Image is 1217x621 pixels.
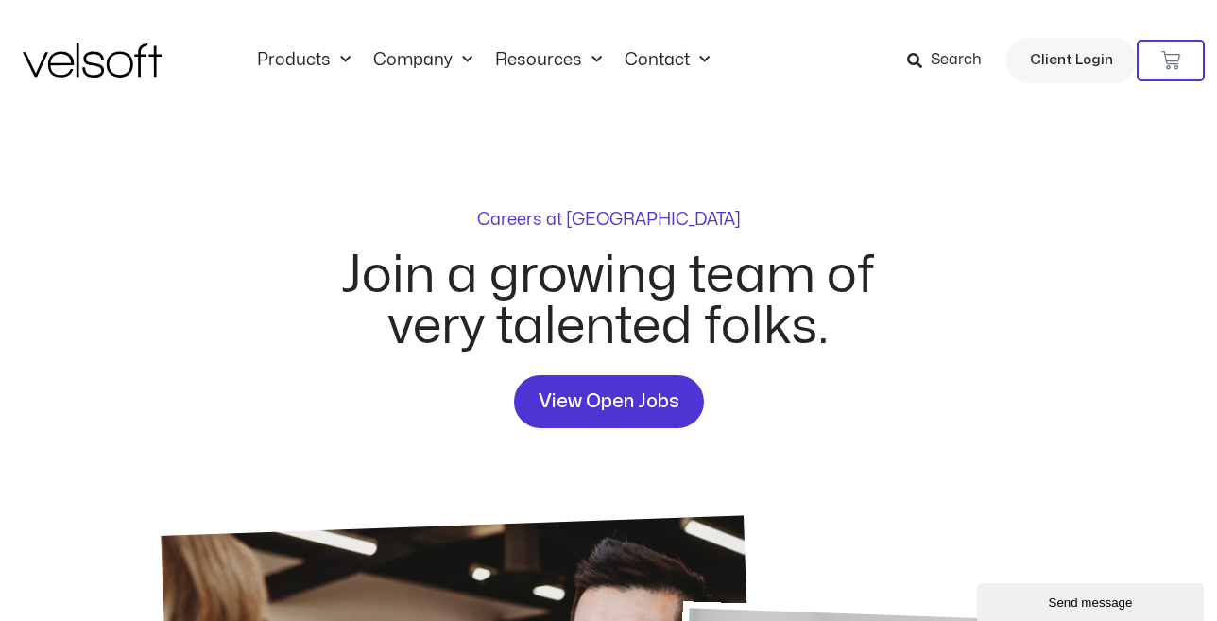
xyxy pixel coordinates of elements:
[613,50,721,71] a: ContactMenu Toggle
[246,50,362,71] a: ProductsMenu Toggle
[977,579,1208,621] iframe: chat widget
[931,48,982,73] span: Search
[484,50,613,71] a: ResourcesMenu Toggle
[514,375,704,428] a: View Open Jobs
[362,50,484,71] a: CompanyMenu Toggle
[1030,48,1113,73] span: Client Login
[907,44,995,77] a: Search
[539,387,679,417] span: View Open Jobs
[319,250,898,353] h2: Join a growing team of very talented folks.
[246,50,721,71] nav: Menu
[477,212,741,229] p: Careers at [GEOGRAPHIC_DATA]
[23,43,162,78] img: Velsoft Training Materials
[1006,38,1137,83] a: Client Login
